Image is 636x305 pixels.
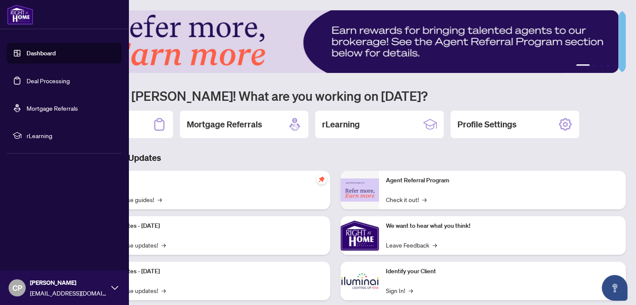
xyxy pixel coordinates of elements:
span: → [422,195,427,204]
img: Agent Referral Program [340,178,379,202]
p: Identify your Client [386,267,619,276]
h2: Profile Settings [457,118,517,130]
img: logo [7,4,33,25]
button: 5 [614,64,617,68]
p: We want to hear what you think! [386,221,619,231]
h2: Mortgage Referrals [187,118,262,130]
a: Deal Processing [27,77,70,85]
p: Platform Updates - [DATE] [90,267,323,276]
button: 3 [600,64,603,68]
a: Leave Feedback→ [386,240,437,250]
span: pushpin [317,174,327,184]
a: Sign In!→ [386,286,413,295]
span: → [409,286,413,295]
h1: Welcome back [PERSON_NAME]! What are you working on [DATE]? [45,88,626,104]
span: CP [12,282,22,294]
button: 1 [576,64,590,68]
a: Mortgage Referrals [27,104,78,112]
img: Slide 0 [45,10,618,73]
button: 4 [607,64,610,68]
span: [PERSON_NAME] [30,278,107,287]
span: [EMAIL_ADDRESS][DOMAIN_NAME] [30,288,107,298]
p: Agent Referral Program [386,176,619,185]
p: Self-Help [90,176,323,185]
h3: Brokerage & Industry Updates [45,152,626,164]
button: Open asap [602,275,627,301]
a: Check it out!→ [386,195,427,204]
button: 2 [593,64,597,68]
img: We want to hear what you think! [340,216,379,255]
span: rLearning [27,131,116,140]
span: → [158,195,162,204]
span: → [161,240,166,250]
h2: rLearning [322,118,360,130]
span: → [433,240,437,250]
img: Identify your Client [340,262,379,300]
a: Dashboard [27,49,56,57]
p: Platform Updates - [DATE] [90,221,323,231]
span: → [161,286,166,295]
